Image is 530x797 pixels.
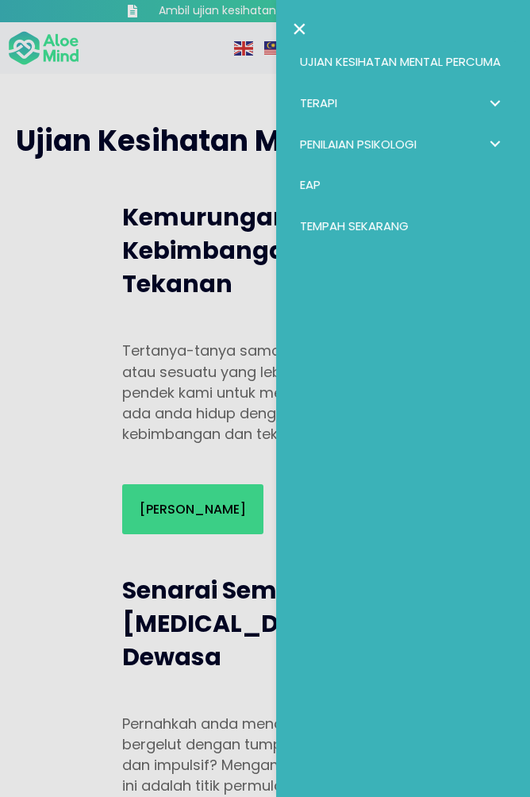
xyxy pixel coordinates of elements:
[483,91,506,114] span: Terapi: submenu
[483,133,506,156] span: Penilaian psikologi: submenu
[300,94,337,111] font: Terapi
[292,83,514,124] a: TerapiTerapi: submenu
[292,124,514,165] a: Penilaian psikologiPenilaian psikologi: submenu
[292,164,514,206] a: EAP
[300,53,501,70] font: Ujian Kesihatan Mental Percuma
[292,14,307,43] font: ×
[292,206,514,247] a: Tempah Sekarang
[300,176,321,193] font: EAP
[292,16,307,41] a: Tutup menu
[300,218,409,234] font: Tempah Sekarang
[292,41,514,83] a: Ujian Kesihatan Mental Percuma
[300,136,417,152] font: Penilaian psikologi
